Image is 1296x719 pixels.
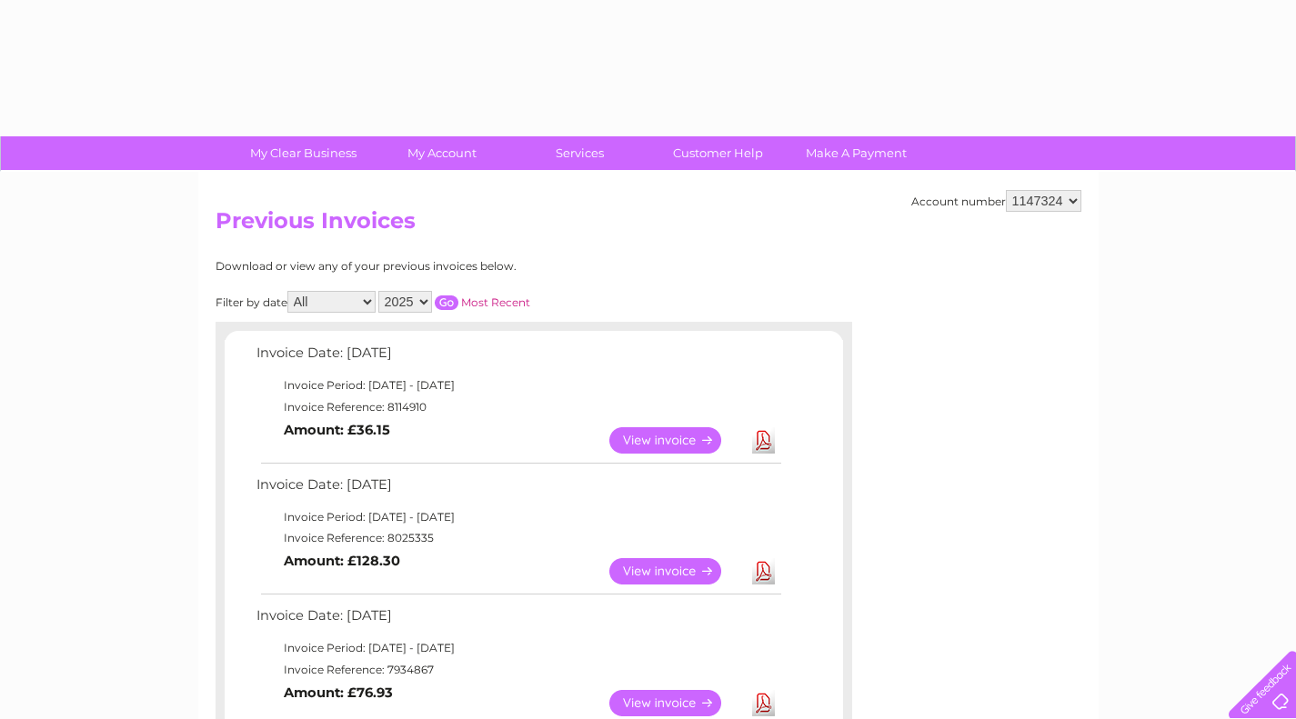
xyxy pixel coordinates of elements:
div: Download or view any of your previous invoices below. [216,260,693,273]
a: Download [752,427,775,454]
td: Invoice Date: [DATE] [252,604,784,637]
b: Amount: £76.93 [284,684,393,701]
td: Invoice Date: [DATE] [252,341,784,374]
a: Download [752,690,775,716]
a: Download [752,558,775,584]
div: Account number [911,190,1081,212]
a: View [609,558,743,584]
a: My Account [367,136,517,170]
a: Services [505,136,655,170]
td: Invoice Reference: 7934867 [252,659,784,681]
td: Invoice Period: [DATE] - [DATE] [252,506,784,528]
div: Filter by date [216,291,693,313]
a: Customer Help [643,136,793,170]
td: Invoice Period: [DATE] - [DATE] [252,374,784,396]
td: Invoice Period: [DATE] - [DATE] [252,637,784,659]
a: Most Recent [461,295,530,309]
a: View [609,427,743,454]
td: Invoice Reference: 8025335 [252,527,784,549]
a: Make A Payment [781,136,931,170]
h2: Previous Invoices [216,208,1081,243]
a: View [609,690,743,716]
b: Amount: £36.15 [284,422,390,438]
b: Amount: £128.30 [284,553,400,569]
td: Invoice Date: [DATE] [252,473,784,506]
a: My Clear Business [228,136,378,170]
td: Invoice Reference: 8114910 [252,396,784,418]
